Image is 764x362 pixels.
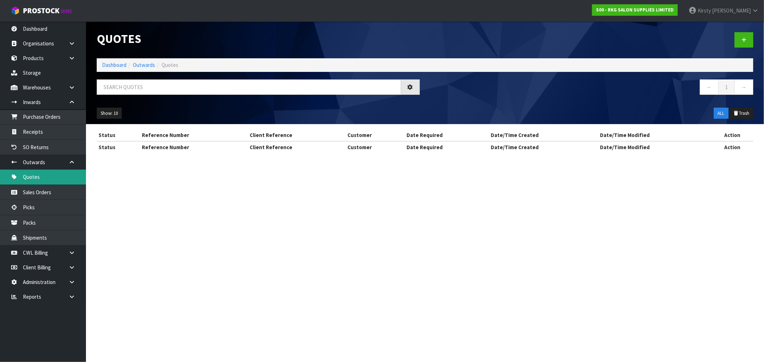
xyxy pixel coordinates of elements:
th: Date/Time Created [489,141,599,153]
nav: Page navigation [431,79,754,97]
a: Dashboard [102,62,126,68]
a: 1 [719,79,735,95]
th: Action [711,141,753,153]
span: Kirsty [698,7,711,14]
a: S00 - RKG SALON SUPPLIES LIMITED [592,4,678,16]
th: Customer [346,129,405,141]
th: Date Required [405,141,489,153]
button: Show: 10 [97,108,122,119]
th: Status [97,141,140,153]
th: Date/Time Created [489,129,599,141]
a: → [734,79,753,95]
button: Trash [729,108,753,119]
strong: S00 - RKG SALON SUPPLIES LIMITED [596,7,674,13]
a: Outwards [133,62,155,68]
th: Date Required [405,129,489,141]
button: ALL [714,108,729,119]
th: Reference Number [140,141,248,153]
th: Reference Number [140,129,248,141]
th: Status [97,129,140,141]
th: Client Reference [248,141,346,153]
span: ProStock [23,6,59,15]
input: Search quotes [97,79,401,95]
th: Customer [346,141,405,153]
th: Client Reference [248,129,346,141]
span: Quotes [162,62,178,68]
img: cube-alt.png [11,6,20,15]
a: ← [700,79,719,95]
span: [PERSON_NAME] [712,7,751,14]
small: WMS [61,8,72,15]
th: Date/Time Modified [599,141,712,153]
h1: Quotes [97,32,420,45]
th: Action [711,129,753,141]
th: Date/Time Modified [599,129,712,141]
